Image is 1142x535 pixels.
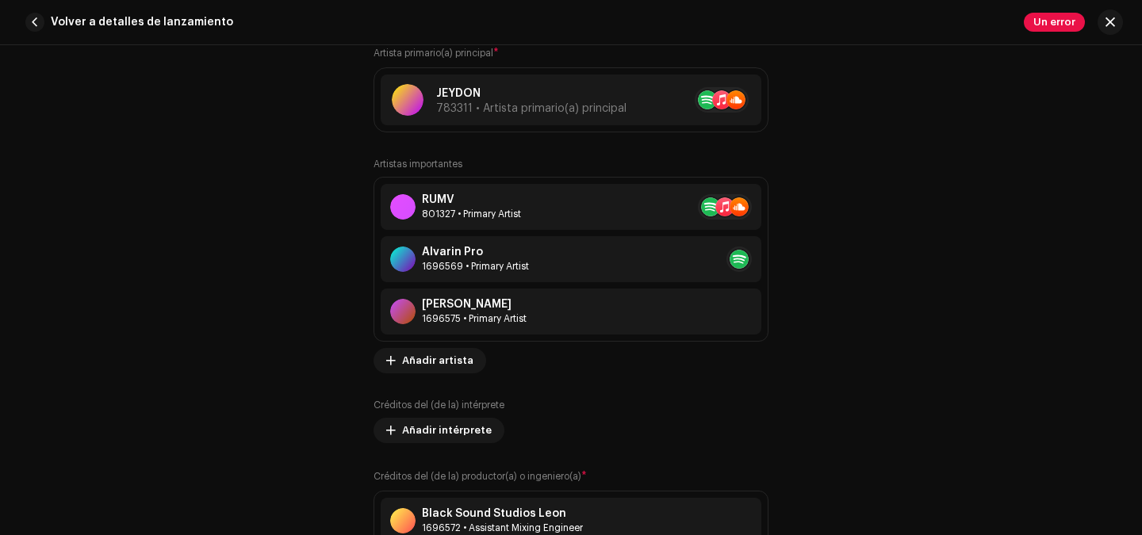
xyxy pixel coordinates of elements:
[374,158,462,170] label: Artistas importantes
[422,260,529,273] div: Primary Artist
[422,507,583,520] div: Black Sound Studios Leon
[436,103,627,114] span: 783311 • Artista primario(a) principal
[422,312,527,325] div: Primary Artist
[422,208,521,220] div: Primary Artist
[374,48,493,58] small: Artista primario(a) principal
[436,86,627,102] p: JEYDON
[402,345,473,376] span: Añadir artista
[402,415,492,446] span: Añadir intérprete
[374,418,504,443] button: Añadir intérprete
[422,246,529,258] div: Alvarin Pro
[374,472,581,481] small: Créditos del (de la) productor(a) o ingeniero(a)
[422,522,583,534] div: Assistant Mixing Engineer
[374,348,486,373] button: Añadir artista
[374,399,504,411] label: Créditos del (de la) intérprete
[422,298,527,311] div: [PERSON_NAME]
[422,193,521,206] div: RUMV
